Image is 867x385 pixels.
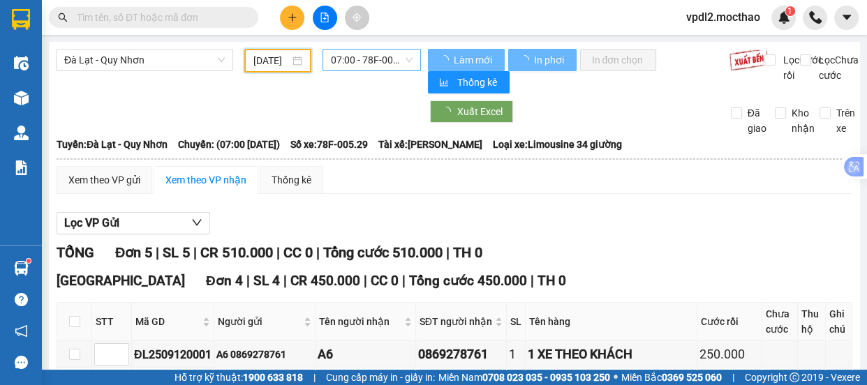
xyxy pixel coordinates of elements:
[283,273,287,289] span: |
[331,50,413,70] span: 07:00 - 78F-005.29
[428,49,505,71] button: Làm mới
[526,303,698,341] th: Tên hàng
[416,341,507,368] td: 0869278761
[621,370,722,385] span: Miền Bắc
[729,49,769,71] img: 9k=
[420,314,492,329] span: SĐT người nhận
[64,50,225,70] span: Đà Lạt - Quy Nhơn
[15,324,28,338] span: notification
[409,273,527,289] span: Tổng cước 450.000
[57,244,94,261] span: TỔNG
[276,244,279,261] span: |
[533,52,565,68] span: In phơi
[27,259,31,263] sup: 1
[493,137,622,152] span: Loại xe: Limousine 34 giường
[809,11,822,24] img: phone-icon
[790,372,799,382] span: copyright
[316,244,319,261] span: |
[115,244,152,261] span: Đơn 5
[326,370,435,385] span: Cung cấp máy in - giấy in:
[439,55,451,65] span: loading
[323,244,442,261] span: Tổng cước 510.000
[313,370,316,385] span: |
[508,49,577,71] button: In phơi
[272,172,311,188] div: Thống kê
[834,6,859,30] button: caret-down
[320,13,329,22] span: file-add
[813,52,861,83] span: Lọc Chưa cước
[58,13,68,22] span: search
[253,273,280,289] span: SL 4
[438,370,610,385] span: Miền Nam
[364,273,367,289] span: |
[428,71,510,93] button: bar-chartThống kê
[218,314,301,329] span: Người gửi
[246,273,250,289] span: |
[538,273,566,289] span: TH 0
[57,212,210,234] button: Lọc VP Gửi
[135,314,200,329] span: Mã GD
[519,55,531,65] span: loading
[57,273,185,289] span: [GEOGRAPHIC_DATA]
[352,13,362,22] span: aim
[441,107,457,116] span: loading
[290,137,368,152] span: Số xe: 78F-005.29
[156,244,159,261] span: |
[14,261,29,275] img: warehouse-icon
[77,10,242,25] input: Tìm tên, số ĐT hoặc mã đơn
[313,6,337,30] button: file-add
[163,244,190,261] span: SL 5
[206,273,243,289] span: Đơn 4
[614,375,618,380] span: ⚪️
[778,52,825,83] span: Lọc Cước rồi
[200,244,272,261] span: CR 510.000
[68,172,140,188] div: Xem theo VP gửi
[528,345,695,364] div: 1 XE THEO KHÁCH
[132,341,214,368] td: ĐL2509120001
[507,303,526,341] th: SL
[778,11,790,24] img: icon-new-feature
[457,75,498,90] span: Thống kê
[452,244,482,261] span: TH 0
[92,303,132,341] th: STT
[243,372,303,383] strong: 1900 633 818
[134,346,212,363] div: ĐL2509120001
[12,9,30,30] img: logo-vxr
[290,273,360,289] span: CR 450.000
[580,49,656,71] button: In đơn chọn
[57,139,168,150] b: Tuyến: Đà Lạt - Quy Nhơn
[253,53,290,68] input: 12/09/2025
[453,52,494,68] span: Làm mới
[402,273,406,289] span: |
[15,356,28,369] span: message
[288,13,297,22] span: plus
[787,6,792,16] span: 1
[439,77,451,89] span: bar-chart
[445,244,449,261] span: |
[191,217,202,228] span: down
[283,244,312,261] span: CC 0
[785,6,795,16] sup: 1
[14,56,29,70] img: warehouse-icon
[165,172,246,188] div: Xem theo VP nhận
[732,370,734,385] span: |
[378,137,482,152] span: Tài xế: [PERSON_NAME]
[831,105,861,136] span: Trên xe
[742,105,772,136] span: Đã giao
[15,293,28,306] span: question-circle
[531,273,534,289] span: |
[675,8,771,26] span: vpdl2.mocthao
[840,11,853,24] span: caret-down
[697,303,762,341] th: Cước rồi
[319,314,401,329] span: Tên người nhận
[14,160,29,175] img: solution-icon
[345,6,369,30] button: aim
[662,372,722,383] strong: 0369 525 060
[482,372,610,383] strong: 0708 023 035 - 0935 103 250
[457,104,502,119] span: Xuất Excel
[798,303,825,341] th: Thu hộ
[280,6,304,30] button: plus
[786,105,820,136] span: Kho nhận
[826,303,852,341] th: Ghi chú
[316,341,416,368] td: A6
